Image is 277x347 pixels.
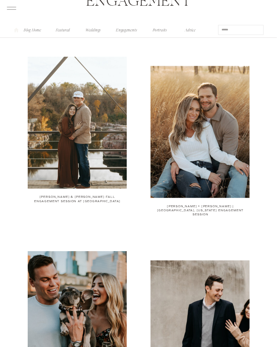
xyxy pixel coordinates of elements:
[34,196,120,204] a: [PERSON_NAME] & [PERSON_NAME] Fall Engagement Session at [GEOGRAPHIC_DATA]
[23,27,42,32] a: Blog Home
[181,27,199,32] a: Advice
[84,27,102,32] a: Weddings
[54,27,72,32] a: Featured
[151,27,169,32] a: Portraits
[115,27,138,32] a: Engagements
[157,205,244,217] a: [PERSON_NAME] + [PERSON_NAME] | [GEOGRAPHIC_DATA], [US_STATE] Engagement Session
